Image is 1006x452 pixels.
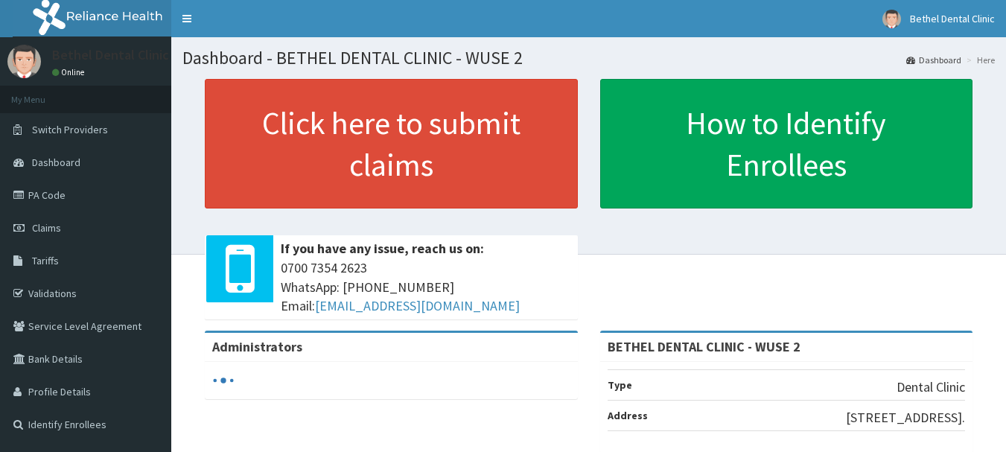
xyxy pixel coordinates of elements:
li: Here [963,54,995,66]
span: Claims [32,221,61,235]
span: Bethel Dental Clinic [910,12,995,25]
span: Dashboard [32,156,80,169]
span: Switch Providers [32,123,108,136]
span: Tariffs [32,254,59,267]
a: How to Identify Enrollees [600,79,973,209]
a: Online [52,67,88,77]
p: Dental Clinic [897,378,965,397]
img: User Image [7,45,41,78]
h1: Dashboard - BETHEL DENTAL CLINIC - WUSE 2 [182,48,995,68]
svg: audio-loading [212,369,235,392]
p: [STREET_ADDRESS]. [846,408,965,427]
strong: BETHEL DENTAL CLINIC - WUSE 2 [608,338,800,355]
b: Type [608,378,632,392]
img: User Image [882,10,901,28]
span: 0700 7354 2623 WhatsApp: [PHONE_NUMBER] Email: [281,258,570,316]
b: Administrators [212,338,302,355]
a: [EMAIL_ADDRESS][DOMAIN_NAME] [315,297,520,314]
a: Dashboard [906,54,961,66]
b: If you have any issue, reach us on: [281,240,484,257]
a: Click here to submit claims [205,79,578,209]
b: Address [608,409,648,422]
p: Bethel Dental Clinic [52,48,169,62]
